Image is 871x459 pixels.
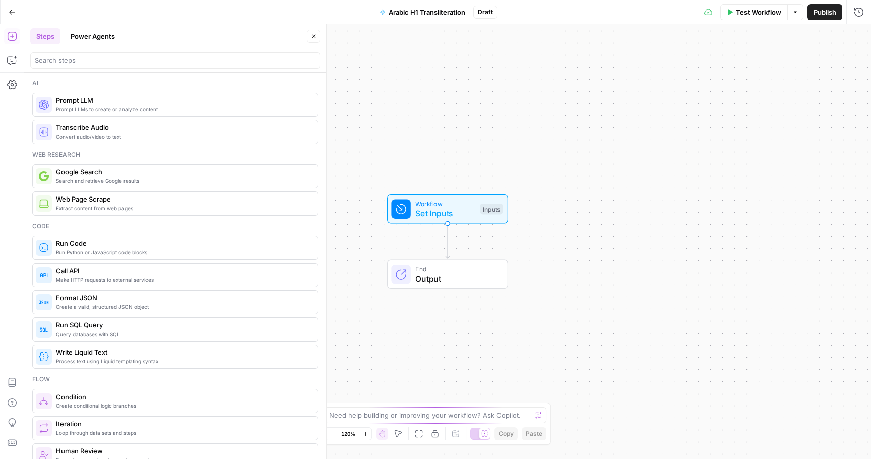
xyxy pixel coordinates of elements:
span: Arabic H1 Transliteration [389,7,465,17]
button: Power Agents [65,28,121,44]
span: Format JSON [56,293,309,303]
span: Make HTTP requests to external services [56,276,309,284]
span: Call API [56,266,309,276]
span: Web Page Scrape [56,194,309,204]
span: Publish [814,7,836,17]
span: Extract content from web pages [56,204,309,212]
span: 120% [341,430,355,438]
span: Human Review [56,446,309,456]
span: Set Inputs [415,207,475,219]
span: Workflow [415,199,475,208]
span: Paste [526,429,542,438]
span: Query databases with SQL [56,330,309,338]
span: Run Code [56,238,309,248]
span: Copy [499,429,514,438]
span: Prompt LLM [56,95,309,105]
div: WorkflowSet InputsInputs [354,194,541,224]
span: Draft [478,8,493,17]
span: Create a valid, structured JSON object [56,303,309,311]
span: Run Python or JavaScript code blocks [56,248,309,256]
span: Search and retrieve Google results [56,177,309,185]
span: Write Liquid Text [56,347,309,357]
span: Loop through data sets and steps [56,429,309,437]
span: Prompt LLMs to create or analyze content [56,105,309,113]
span: Test Workflow [736,7,781,17]
button: Publish [807,4,842,20]
button: Test Workflow [720,4,787,20]
span: Create conditional logic branches [56,402,309,410]
span: Transcribe Audio [56,122,309,133]
span: End [415,264,497,274]
span: Process text using Liquid templating syntax [56,357,309,365]
div: EndOutput [354,260,541,289]
button: Arabic H1 Transliteration [374,4,471,20]
span: Condition [56,391,309,402]
div: Code [32,222,318,231]
span: Google Search [56,167,309,177]
div: Web research [32,150,318,159]
input: Search steps [35,55,316,65]
span: Run SQL Query [56,320,309,330]
button: Copy [494,427,518,440]
div: Flow [32,375,318,384]
div: Ai [32,79,318,88]
g: Edge from start to end [446,224,449,259]
span: Output [415,273,497,285]
span: Convert audio/video to text [56,133,309,141]
button: Steps [30,28,60,44]
span: Iteration [56,419,309,429]
div: Inputs [480,204,503,215]
button: Paste [522,427,546,440]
